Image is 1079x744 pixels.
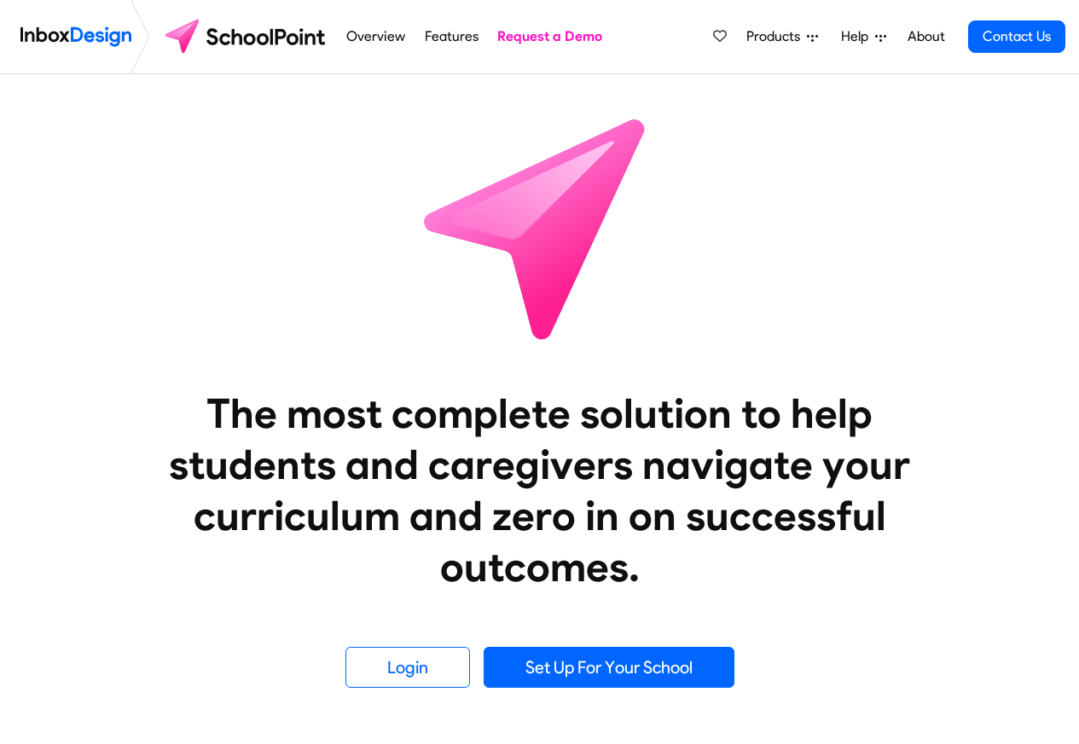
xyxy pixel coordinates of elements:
[902,20,949,54] a: About
[420,20,483,54] a: Features
[342,20,410,54] a: Overview
[746,26,807,47] span: Products
[841,26,875,47] span: Help
[484,647,734,688] a: Set Up For Your School
[834,20,893,54] a: Help
[345,647,470,688] a: Login
[157,16,337,57] img: schoolpoint logo
[493,20,607,54] a: Request a Demo
[386,74,693,381] img: icon_schoolpoint.svg
[740,20,825,54] a: Products
[135,388,945,592] heading: The most complete solution to help students and caregivers navigate your curriculum and zero in o...
[968,20,1065,53] a: Contact Us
